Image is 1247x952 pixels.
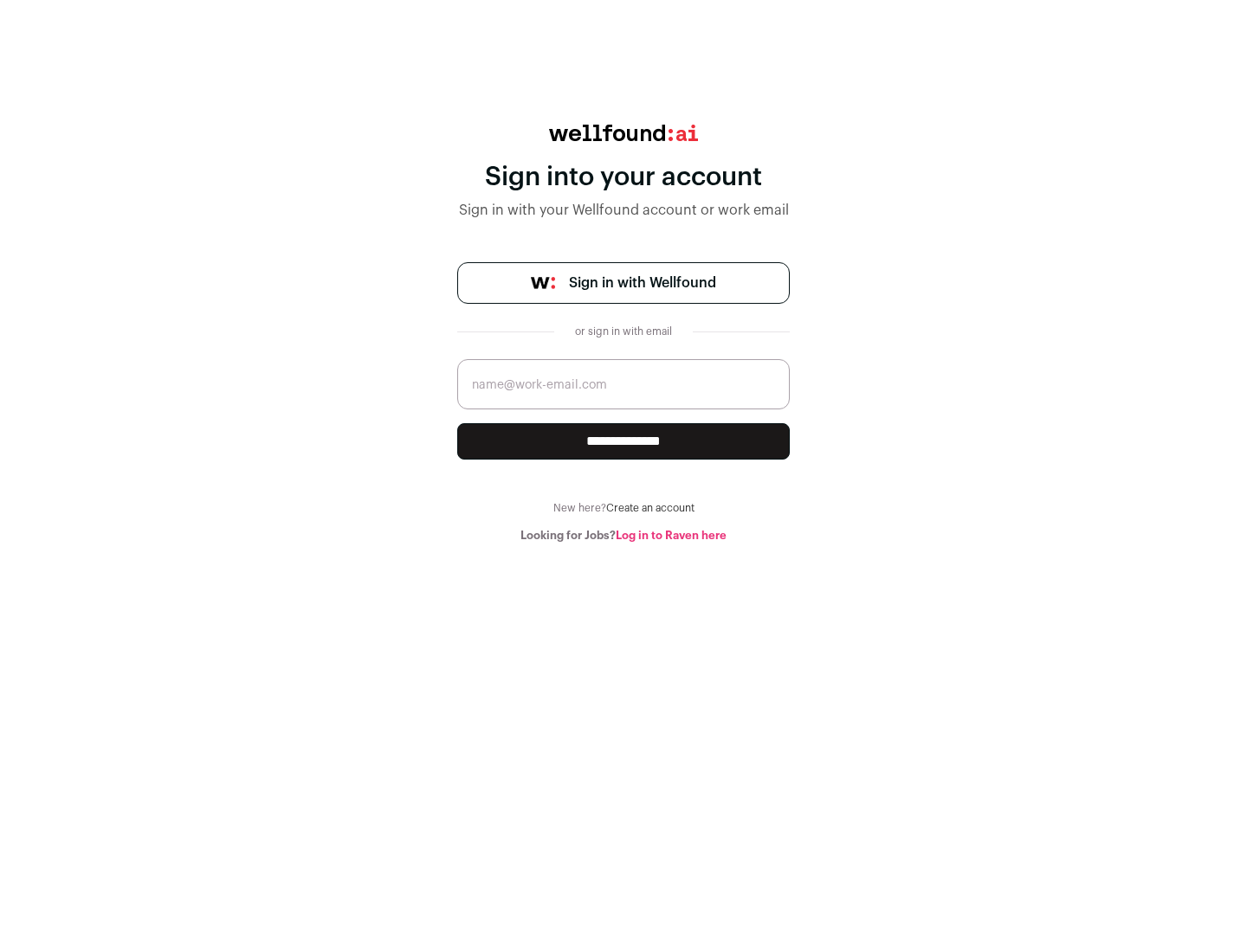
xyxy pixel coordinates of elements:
[568,325,679,338] div: or sign in with email
[457,262,790,304] a: Sign in with Wellfound
[457,200,790,221] div: Sign in with your Wellfound account or work email
[569,273,716,293] span: Sign in with Wellfound
[457,529,790,543] div: Looking for Jobs?
[457,162,790,193] div: Sign into your account
[457,501,790,515] div: New here?
[616,530,727,541] a: Log in to Raven here
[531,277,555,289] img: wellfound-symbol-flush-black-fb3c872781a75f747ccb3a119075da62bfe97bd399995f84a933054e44a575c4.png
[457,359,790,409] input: name@work-email.com
[549,125,698,141] img: wellfound:ai
[606,503,695,513] a: Create an account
